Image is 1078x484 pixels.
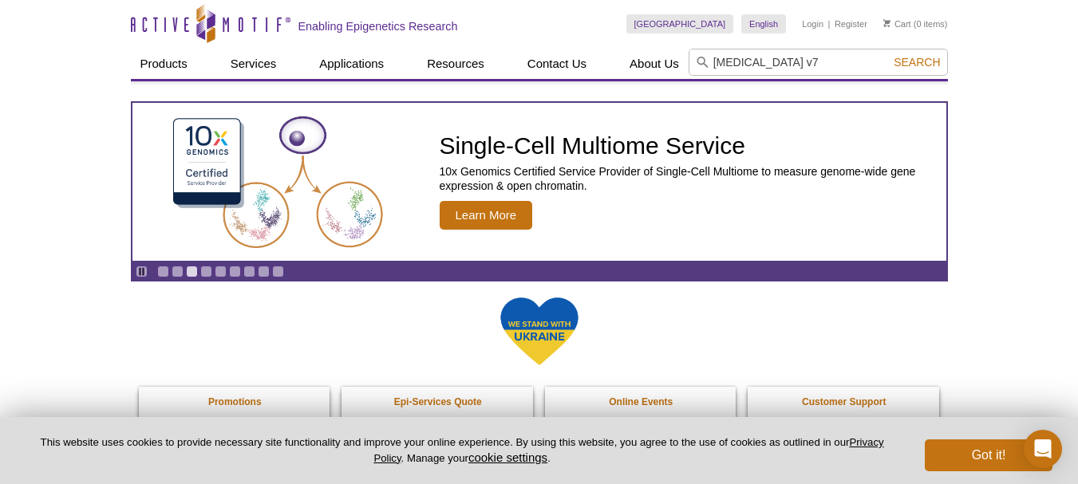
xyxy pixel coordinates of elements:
[172,266,184,277] a: Go to slide 2
[440,134,938,158] h2: Single-Cell Multiome Service
[136,266,148,277] a: Toggle autoplay
[609,396,673,407] strong: Online Events
[828,14,831,33] li: |
[620,49,689,79] a: About Us
[139,387,332,417] a: Promotions
[883,19,890,27] img: Your Cart
[883,18,911,30] a: Cart
[310,49,393,79] a: Applications
[889,55,945,69] button: Search
[741,14,786,33] a: English
[298,19,458,33] h2: Enabling Epigenetics Research
[26,435,898,466] p: This website uses cookies to provide necessary site functionality and improve your online experie...
[342,387,535,417] a: Epi-Services Quote
[417,49,494,79] a: Resources
[132,103,946,261] article: Single-Cell Multiome Service
[748,387,941,417] a: Customer Support
[229,266,241,277] a: Go to slide 6
[186,266,198,277] a: Go to slide 3
[157,266,169,277] a: Go to slide 1
[131,49,197,79] a: Products
[221,49,286,79] a: Services
[802,18,823,30] a: Login
[835,18,867,30] a: Register
[883,14,948,33] li: (0 items)
[468,451,547,464] button: cookie settings
[215,266,227,277] a: Go to slide 5
[394,396,482,407] strong: Epi-Services Quote
[518,49,596,79] a: Contact Us
[258,266,270,277] a: Go to slide 8
[158,109,397,255] img: Single-Cell Multiome Service
[200,266,212,277] a: Go to slide 4
[689,49,948,76] input: Keyword, Cat. No.
[243,266,255,277] a: Go to slide 7
[132,103,946,261] a: Single-Cell Multiome Service Single-Cell Multiome Service 10x Genomics Certified Service Provider...
[802,396,886,407] strong: Customer Support
[1024,430,1062,468] div: Open Intercom Messenger
[925,439,1052,471] button: Got it!
[440,164,938,193] p: 10x Genomics Certified Service Provider of Single-Cell Multiome to measure genome-wide gene expre...
[373,436,883,463] a: Privacy Policy
[272,266,284,277] a: Go to slide 9
[626,14,734,33] a: [GEOGRAPHIC_DATA]
[545,387,738,417] a: Online Events
[500,296,579,367] img: We Stand With Ukraine
[208,396,262,407] strong: Promotions
[894,56,940,69] span: Search
[440,201,533,230] span: Learn More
